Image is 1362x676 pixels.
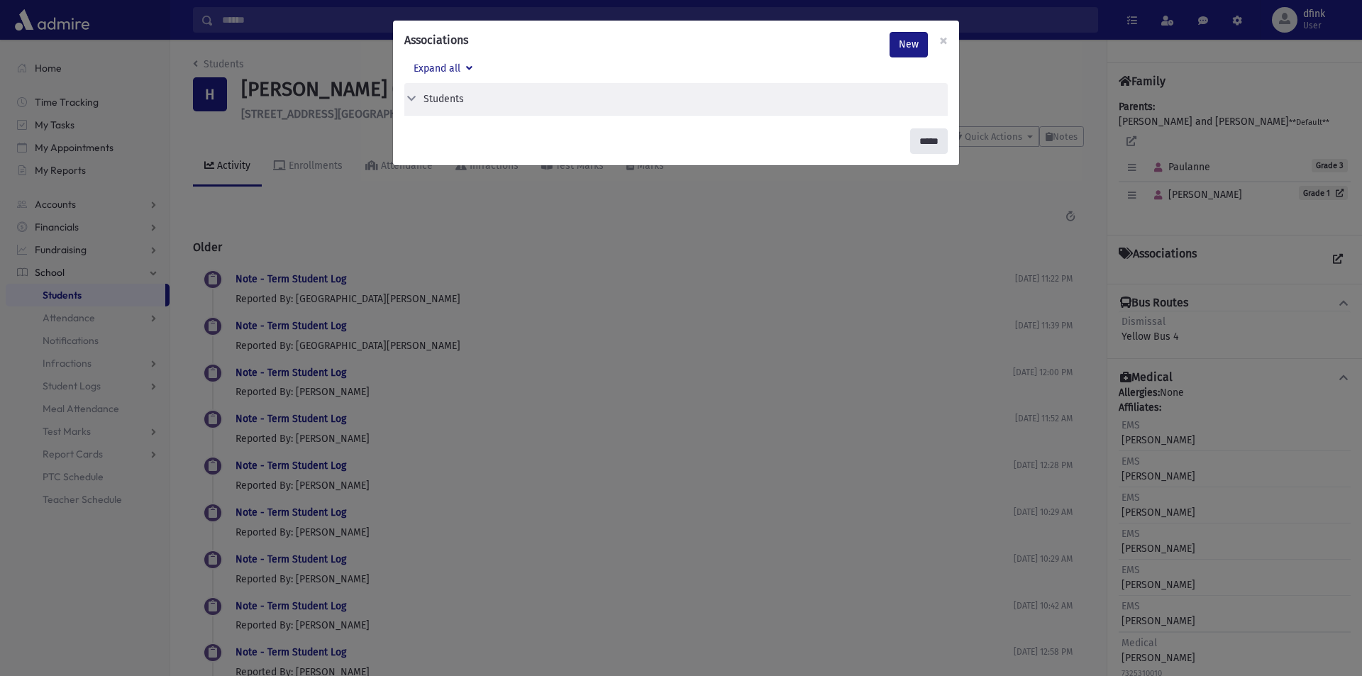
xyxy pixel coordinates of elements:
[404,57,482,83] button: Expand all
[404,92,936,106] button: Students
[404,32,468,49] h6: Associations
[890,32,928,57] a: New
[939,31,948,50] span: ×
[928,21,959,60] button: Close
[423,92,464,106] div: Students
